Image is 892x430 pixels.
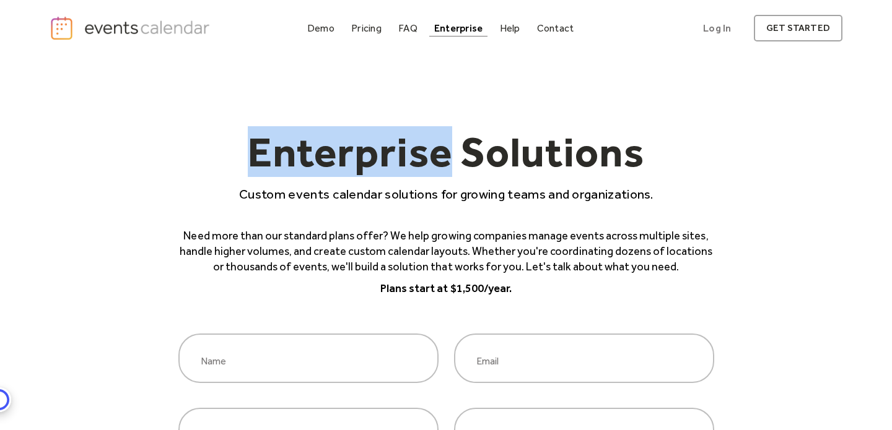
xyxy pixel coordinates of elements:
a: Contact [532,20,579,37]
a: Enterprise [429,20,488,37]
a: Log In [691,15,743,41]
a: get started [754,15,842,41]
a: Help [495,20,525,37]
div: Contact [537,25,574,32]
div: Enterprise [434,25,483,32]
p: Plans start at $1,500/year. [178,281,714,296]
a: Demo [302,20,339,37]
h1: Enterprise Solutions [178,131,714,185]
div: Demo [307,25,334,32]
a: Pricing [346,20,387,37]
p: Custom events calendar solutions for growing teams and organizations. [178,185,714,203]
a: home [50,15,213,41]
div: Pricing [351,25,382,32]
p: Need more than our standard plans offer? We help growing companies manage events across multiple ... [178,228,714,275]
div: FAQ [398,25,418,32]
a: FAQ [393,20,422,37]
div: Help [500,25,520,32]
